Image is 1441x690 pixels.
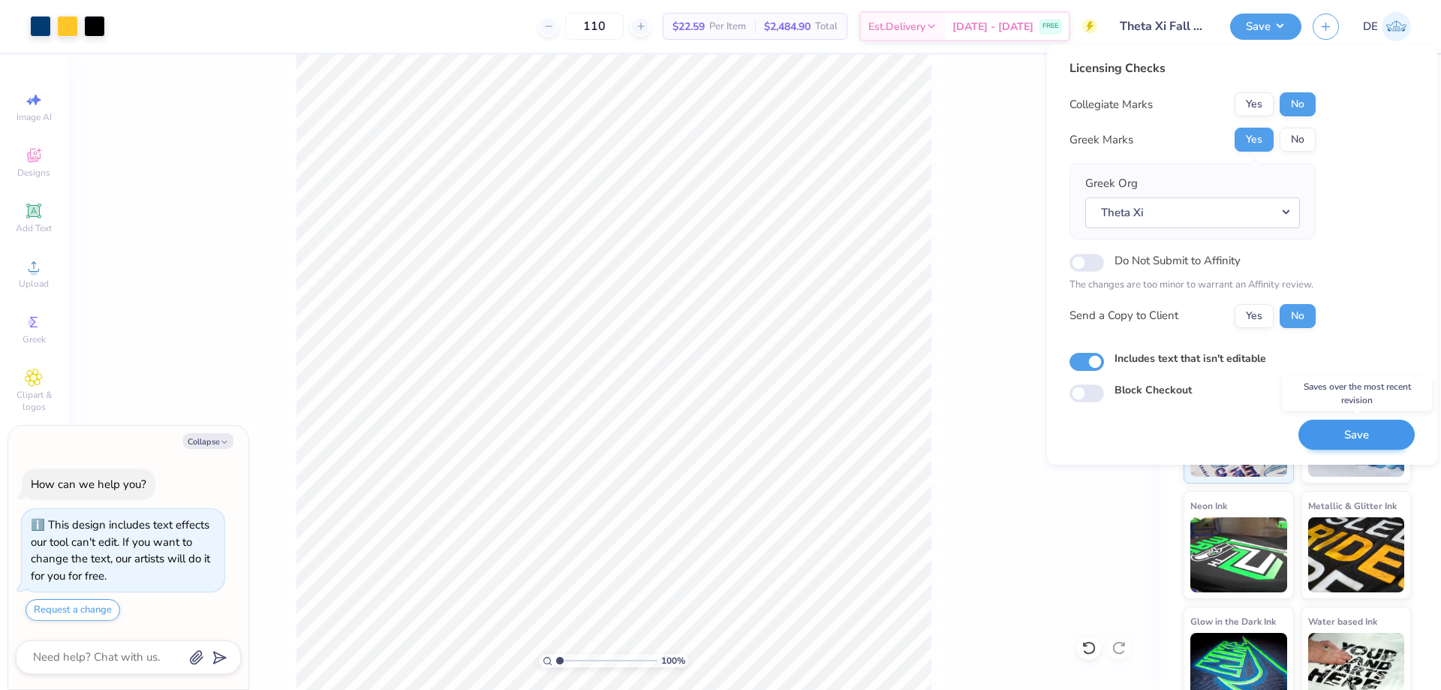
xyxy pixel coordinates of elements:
[1069,278,1316,293] p: The changes are too minor to warrant an Affinity review.
[1235,128,1274,152] button: Yes
[1190,517,1287,592] img: Neon Ink
[1280,128,1316,152] button: No
[23,333,46,345] span: Greek
[1308,613,1377,629] span: Water based Ink
[1069,131,1133,149] div: Greek Marks
[1308,517,1405,592] img: Metallic & Glitter Ink
[1109,11,1219,41] input: Untitled Design
[764,19,811,35] span: $2,484.90
[17,167,50,179] span: Designs
[952,19,1033,35] span: [DATE] - [DATE]
[1235,304,1274,328] button: Yes
[1115,382,1192,398] label: Block Checkout
[815,19,838,35] span: Total
[1115,251,1241,270] label: Do Not Submit to Affinity
[1230,14,1301,40] button: Save
[31,517,210,583] div: This design includes text effects our tool can't edit. If you want to change the text, our artist...
[1085,197,1300,228] button: Theta Xi
[661,654,685,667] span: 100 %
[16,222,52,234] span: Add Text
[8,389,60,413] span: Clipart & logos
[183,433,233,449] button: Collapse
[31,477,146,492] div: How can we help you?
[1115,351,1266,366] label: Includes text that isn't editable
[1085,175,1138,192] label: Greek Org
[26,599,120,621] button: Request a change
[1190,498,1227,514] span: Neon Ink
[1235,92,1274,116] button: Yes
[1280,304,1316,328] button: No
[1069,59,1316,77] div: Licensing Checks
[1069,96,1153,113] div: Collegiate Marks
[672,19,705,35] span: $22.59
[1363,18,1378,35] span: DE
[1069,307,1178,324] div: Send a Copy to Client
[1042,21,1058,32] span: FREE
[1308,498,1397,514] span: Metallic & Glitter Ink
[17,111,52,123] span: Image AI
[565,13,624,40] input: – –
[709,19,746,35] span: Per Item
[1363,12,1411,41] a: DE
[1280,92,1316,116] button: No
[868,19,925,35] span: Est. Delivery
[1382,12,1411,41] img: Djian Evardoni
[1190,613,1276,629] span: Glow in the Dark Ink
[1282,376,1432,411] div: Saves over the most recent revision
[1298,420,1415,450] button: Save
[19,278,49,290] span: Upload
